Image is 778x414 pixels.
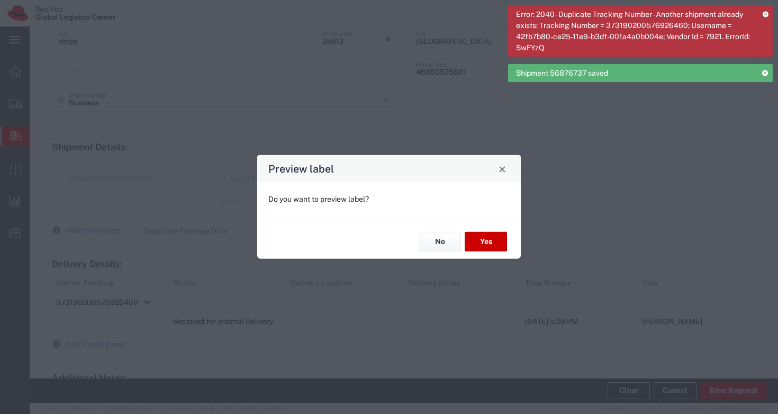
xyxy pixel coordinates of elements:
button: Yes [465,232,507,251]
h4: Preview label [268,161,334,176]
p: Do you want to preview label? [268,194,510,205]
span: Error: 2040 - Duplicate Tracking Number - Another shipment already exists: Tracking Number = 3731... [516,9,755,53]
span: Shipment 56876737 saved [516,68,608,79]
button: No [419,232,461,251]
button: Close [495,161,510,176]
